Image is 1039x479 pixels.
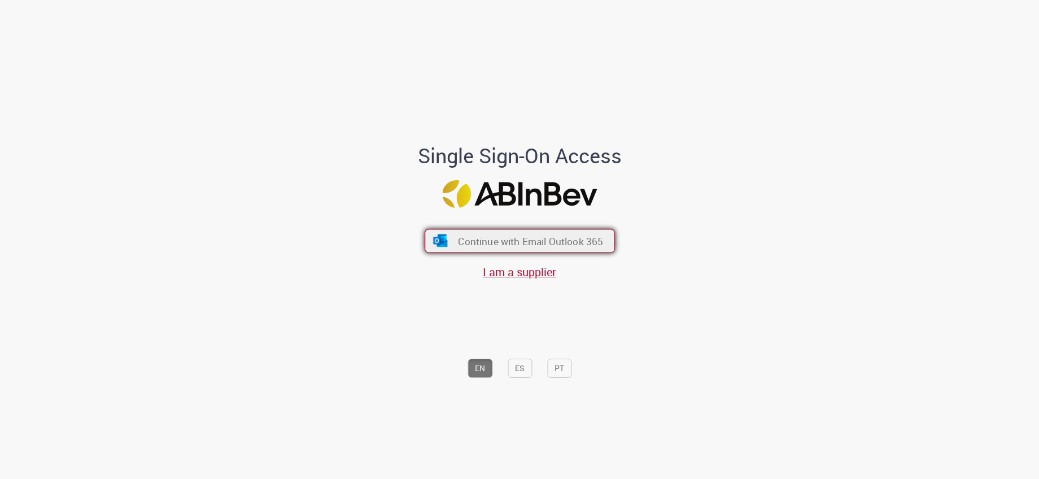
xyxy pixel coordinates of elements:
[547,359,571,378] button: PT
[442,180,597,208] img: Logo ABInBev
[425,229,615,253] button: ícone Azure/Microsoft 360 Continue with Email Outlook 365
[458,234,603,247] span: Continue with Email Outlook 365
[363,145,676,167] h1: Single Sign-On Access
[483,264,556,280] a: I am a supplier
[508,359,532,378] button: ES
[468,359,492,378] button: EN
[432,234,448,247] img: ícone Azure/Microsoft 360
